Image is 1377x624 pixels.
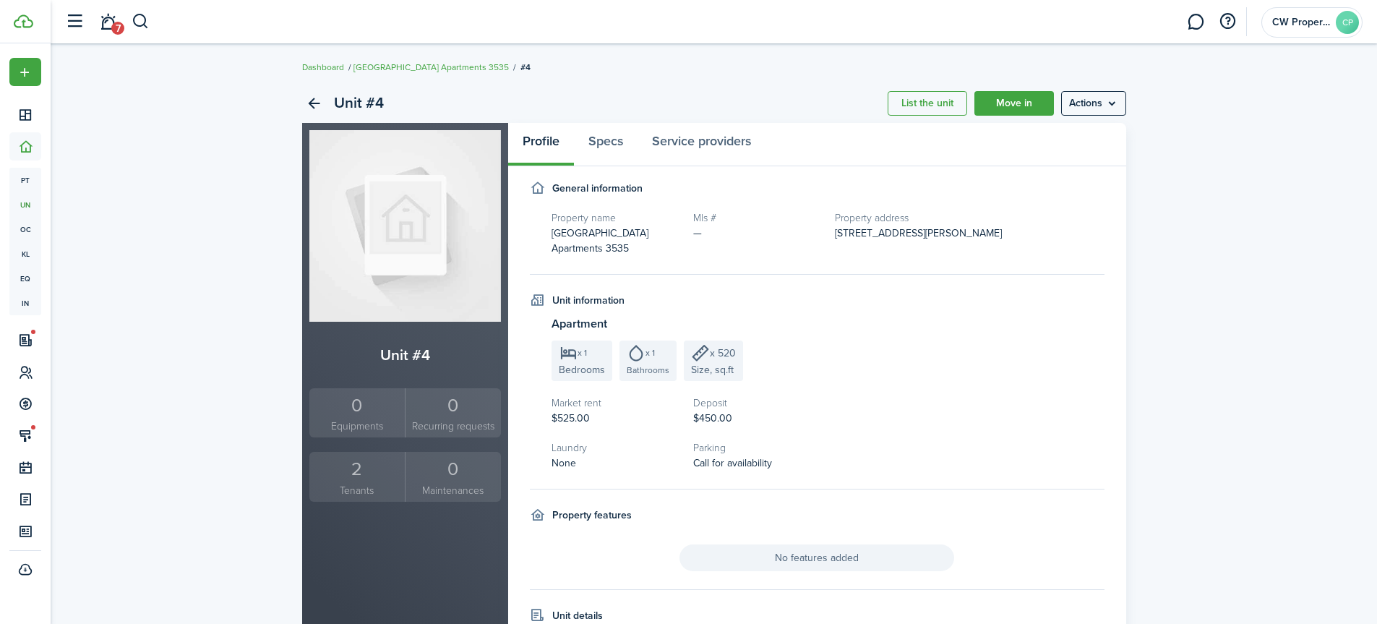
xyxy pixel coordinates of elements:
[9,266,41,291] a: eq
[552,608,603,623] h4: Unit details
[552,226,648,256] span: [GEOGRAPHIC_DATA] Apartments 3535
[9,217,41,242] a: oc
[302,61,344,74] a: Dashboard
[574,123,638,166] a: Specs
[9,58,41,86] button: Open menu
[409,456,497,483] div: 0
[309,452,406,502] a: 2Tenants
[9,242,41,266] a: kl
[520,61,531,74] span: #4
[552,456,576,471] span: None
[974,91,1054,116] a: Move in
[405,452,501,502] a: 0Maintenances
[693,456,772,471] span: Call for availability
[552,396,679,411] h5: Market rent
[638,123,765,166] a: Service providers
[313,483,402,498] small: Tenants
[552,411,590,426] span: $525.00
[693,411,732,426] span: $450.00
[61,8,88,35] button: Open sidebar
[353,61,509,74] a: [GEOGRAPHIC_DATA] Apartments 3535
[693,210,820,226] h5: Mls #
[1336,11,1359,34] avatar-text: CP
[302,91,327,116] a: Back
[693,226,702,241] span: —
[409,392,497,419] div: 0
[1061,91,1126,116] button: Open menu
[552,440,679,456] h5: Laundry
[94,4,121,40] a: Notifications
[1272,17,1330,27] span: CW Properties
[693,396,820,411] h5: Deposit
[552,181,643,196] h4: General information
[409,483,497,498] small: Maintenances
[552,508,632,523] h4: Property features
[334,91,384,116] h2: Unit #4
[645,349,655,357] span: x 1
[691,362,734,377] span: Size, sq.ft
[693,440,820,456] h5: Parking
[409,419,497,434] small: Recurring requests
[14,14,33,28] img: TenantCloud
[1061,91,1126,116] menu-btn: Actions
[888,91,967,116] a: List the unit
[679,544,954,571] span: No features added
[552,315,1104,333] h3: Apartment
[111,22,124,35] span: 7
[1215,9,1240,34] button: Open resource center
[309,130,501,322] img: Unit avatar
[578,349,587,357] span: x 1
[552,293,625,308] h4: Unit information
[1182,4,1209,40] a: Messaging
[627,364,669,377] span: Bathrooms
[313,456,402,483] div: 2
[309,388,406,438] a: 0Equipments
[9,168,41,192] a: pt
[132,9,150,34] button: Search
[552,210,679,226] h5: Property name
[313,392,402,419] div: 0
[9,192,41,217] a: un
[835,226,1002,241] span: [STREET_ADDRESS][PERSON_NAME]
[309,343,501,367] h2: Unit #4
[405,388,501,438] a: 0Recurring requests
[313,419,402,434] small: Equipments
[835,210,1104,226] h5: Property address
[710,346,736,361] span: x 520
[9,291,41,315] a: in
[559,362,605,377] span: Bedrooms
